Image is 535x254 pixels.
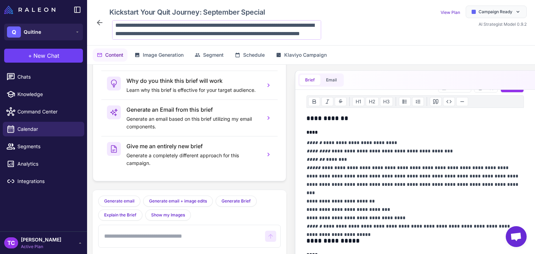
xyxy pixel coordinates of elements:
[4,49,83,63] button: +New Chat
[272,48,331,62] button: Klaviyo Campaign
[143,196,213,207] button: Generate email + image edits
[126,142,259,150] h3: Give me an entirely new brief
[149,198,207,204] span: Generate email + image edits
[231,48,269,62] button: Schedule
[3,87,84,102] a: Knowledge
[33,51,59,60] span: New Chat
[243,51,265,59] span: Schedule
[126,152,259,167] p: Generate a completely different approach for this campaign.
[4,6,55,14] img: Raleon Logo
[203,51,224,59] span: Segment
[7,26,21,38] div: Q
[17,108,79,116] span: Command Center
[28,51,32,60] span: +
[104,198,134,204] span: Generate email
[216,196,257,207] button: Generate Brief
[380,97,393,106] button: H3
[93,48,127,62] button: Content
[222,198,251,204] span: Generate Brief
[479,9,512,15] span: Campaign Ready
[3,104,84,119] a: Command Center
[126,115,259,130] p: Generate an email based on this brief utilizing my email components.
[17,177,79,185] span: Integrations
[3,122,84,136] a: Calendar
[126,105,259,114] h3: Generate an Email from this brief
[366,97,379,106] button: H2
[105,51,123,59] span: Content
[3,157,84,171] a: Analytics
[21,244,61,250] span: Active Plan
[441,10,460,15] a: View Plan
[126,86,259,94] p: Learn why this brief is effective for your target audience.
[24,28,41,36] span: Quitine
[352,97,364,106] button: H1
[191,48,228,62] button: Segment
[143,51,184,59] span: Image Generation
[145,209,191,221] button: Show my Images
[506,226,527,247] a: Open chat
[98,209,142,221] button: Explain the Brief
[130,48,188,62] button: Image Generation
[4,237,18,248] div: TC
[17,143,79,150] span: Segments
[104,212,137,218] span: Explain the Brief
[17,90,79,98] span: Knowledge
[3,70,84,84] a: Chats
[284,51,327,59] span: Klaviyo Campaign
[300,75,320,85] button: Brief
[17,160,79,168] span: Analytics
[151,212,185,218] span: Show my Images
[3,139,84,154] a: Segments
[98,196,140,207] button: Generate email
[107,6,321,19] div: Click to edit campaign name
[3,174,84,189] a: Integrations
[320,75,342,85] button: Email
[17,125,79,133] span: Calendar
[21,236,61,244] span: [PERSON_NAME]
[126,77,259,85] h3: Why do you think this brief will work
[479,22,527,27] span: AI Strategist Model 0.9.2
[17,73,79,81] span: Chats
[4,24,83,40] button: QQuitine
